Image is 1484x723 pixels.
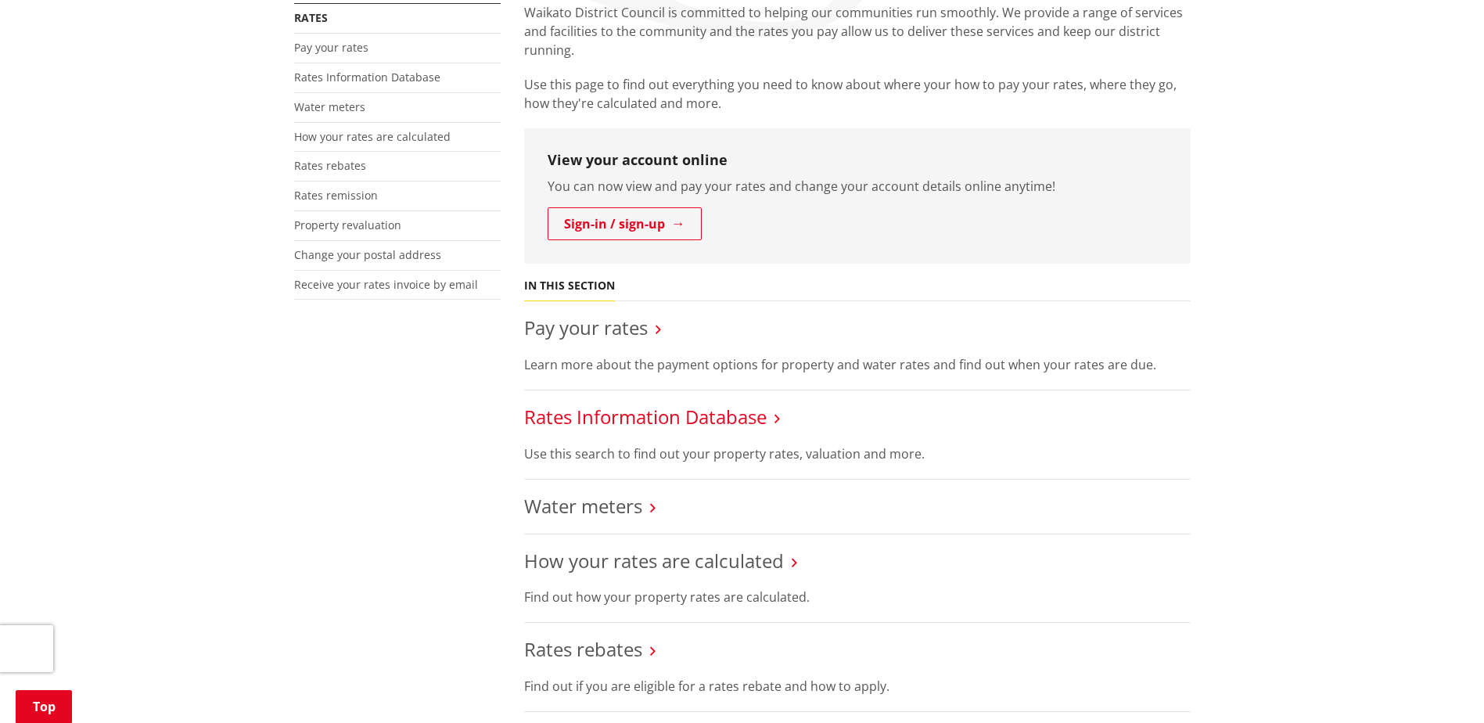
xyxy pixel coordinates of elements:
a: Receive your rates invoice by email [294,277,478,292]
a: Property revaluation [294,218,401,232]
a: Change your postal address [294,247,441,262]
a: Sign-in / sign-up [548,207,702,240]
a: Rates Information Database [294,70,440,85]
p: Waikato District Council is committed to helping our communities run smoothly. We provide a range... [524,3,1191,59]
h5: In this section [524,279,615,293]
h3: View your account online [548,152,1167,169]
p: Use this page to find out everything you need to know about where your how to pay your rates, whe... [524,75,1191,113]
a: How your rates are calculated [524,548,784,574]
p: Use this search to find out your property rates, valuation and more. [524,444,1191,463]
a: Top [16,690,72,723]
a: Rates [294,10,328,25]
p: You can now view and pay your rates and change your account details online anytime! [548,177,1167,196]
p: Find out if you are eligible for a rates rebate and how to apply. [524,677,1191,696]
a: Rates Information Database [524,404,767,430]
a: Pay your rates [294,40,368,55]
a: Rates rebates [294,158,366,173]
a: How your rates are calculated [294,129,451,144]
a: Rates remission [294,188,378,203]
a: Rates rebates [524,636,642,662]
a: Water meters [524,493,642,519]
a: Pay your rates [524,315,648,340]
p: Learn more about the payment options for property and water rates and find out when your rates ar... [524,355,1191,374]
a: Water meters [294,99,365,114]
p: Find out how your property rates are calculated. [524,588,1191,606]
iframe: Messenger Launcher [1412,657,1468,714]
